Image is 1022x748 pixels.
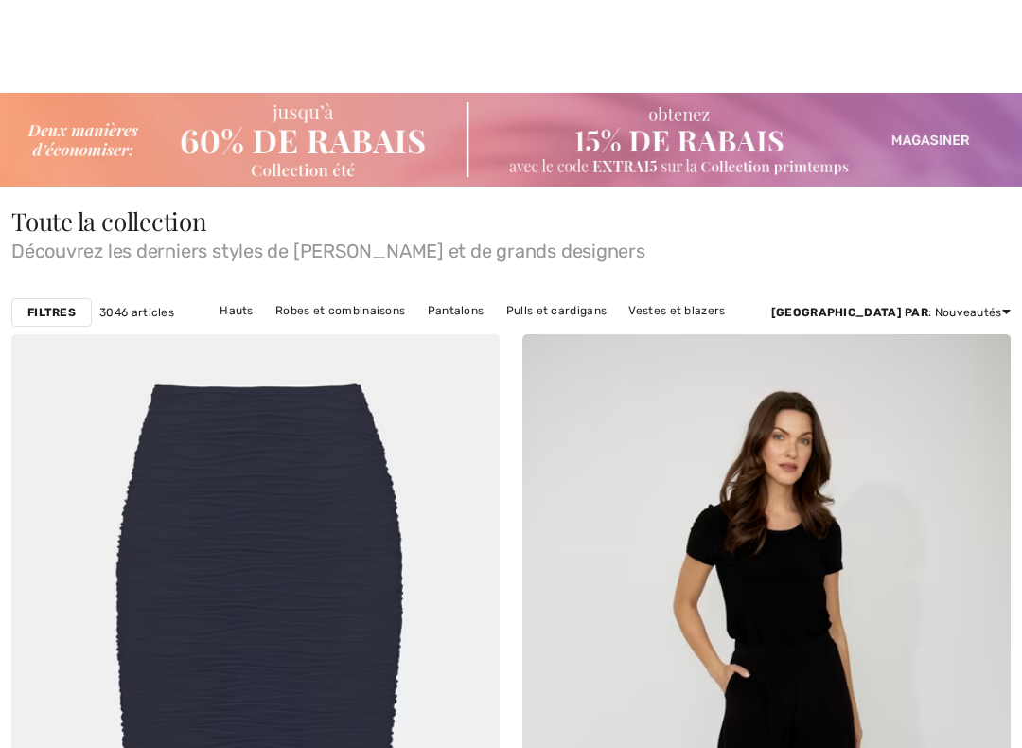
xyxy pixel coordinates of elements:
a: Jupes [372,323,426,347]
a: Pulls et cardigans [497,298,616,323]
div: : Nouveautés [771,304,1011,321]
a: Vestes et blazers [619,298,734,323]
strong: Filtres [27,304,76,321]
a: Vêtements d'extérieur [429,323,573,347]
a: Hauts [210,298,263,323]
span: Toute la collection [11,205,207,238]
span: Découvrez les derniers styles de [PERSON_NAME] et de grands designers [11,234,1011,260]
span: 3046 articles [99,304,174,321]
a: Pantalons [418,298,494,323]
strong: [GEOGRAPHIC_DATA] par [771,306,928,319]
a: Robes et combinaisons [266,298,414,323]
